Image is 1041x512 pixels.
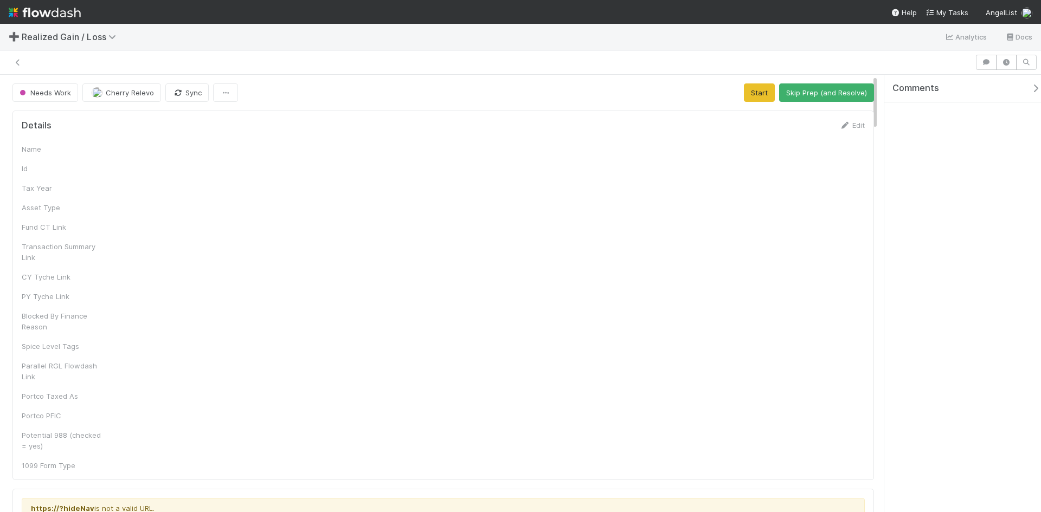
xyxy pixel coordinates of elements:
[944,30,987,43] a: Analytics
[22,183,103,193] div: Tax Year
[22,460,103,471] div: 1099 Form Type
[22,291,103,302] div: PY Tyche Link
[106,88,154,97] span: Cherry Relevo
[9,32,20,41] span: ➕
[892,83,939,94] span: Comments
[891,7,917,18] div: Help
[986,8,1017,17] span: AngelList
[22,430,103,451] div: Potential 988 (checked = yes)
[22,341,103,352] div: Spice Level Tags
[22,310,103,332] div: Blocked By Finance Reason
[165,83,209,102] button: Sync
[926,7,968,18] a: My Tasks
[22,120,52,131] h5: Details
[22,410,103,421] div: Portco PFIC
[22,271,103,282] div: CY Tyche Link
[92,87,102,98] img: avatar_1c2f0edd-858e-4812-ac14-2a8986687c67.png
[22,144,103,154] div: Name
[926,8,968,17] span: My Tasks
[779,83,874,102] button: Skip Prep (and Resolve)
[82,83,161,102] button: Cherry Relevo
[1021,8,1032,18] img: avatar_1c2f0edd-858e-4812-ac14-2a8986687c67.png
[1005,30,1032,43] a: Docs
[22,391,103,401] div: Portco Taxed As
[22,222,103,232] div: Fund CT Link
[22,31,121,42] span: Realized Gain / Loss
[744,83,775,102] button: Start
[839,121,865,129] a: Edit
[22,202,103,213] div: Asset Type
[22,360,103,382] div: Parallel RGL Flowdash Link
[22,241,103,263] div: Transaction Summary Link
[22,163,103,174] div: Id
[9,3,81,22] img: logo-inverted-e16ddd16eac7371096b0.svg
